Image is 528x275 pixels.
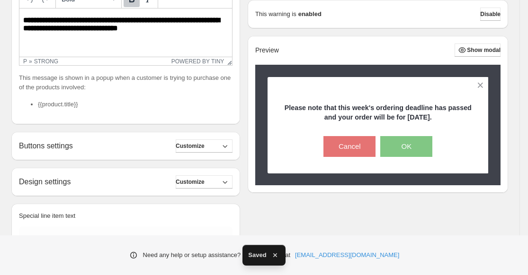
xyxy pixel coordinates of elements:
[455,43,501,57] button: Show modal
[19,212,75,219] span: Special line item text
[19,141,73,150] h2: Buttons settings
[285,104,472,121] strong: Please note that this week's ordering deadline has passed and your order will be for [DATE].
[19,73,233,92] p: This message is shown in a popup when a customer is trying to purchase one of the products involved:
[176,178,205,186] span: Customize
[171,58,224,65] a: Powered by Tiny
[19,177,71,186] h2: Design settings
[380,136,432,157] button: OK
[323,136,376,157] button: Cancel
[176,139,233,153] button: Customize
[248,250,266,260] span: Saved
[19,9,232,57] iframe: Rich Text Area
[255,9,296,19] p: This warning is
[255,46,279,54] h2: Preview
[467,46,501,54] span: Show modal
[176,175,233,189] button: Customize
[295,250,399,260] a: [EMAIL_ADDRESS][DOMAIN_NAME]
[224,57,232,65] div: Resize
[23,58,27,65] div: p
[298,9,322,19] strong: enabled
[480,8,501,21] button: Disable
[176,142,205,150] span: Customize
[29,58,32,65] div: »
[480,10,501,18] span: Disable
[38,100,233,109] li: {{product.title}}
[34,58,58,65] div: strong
